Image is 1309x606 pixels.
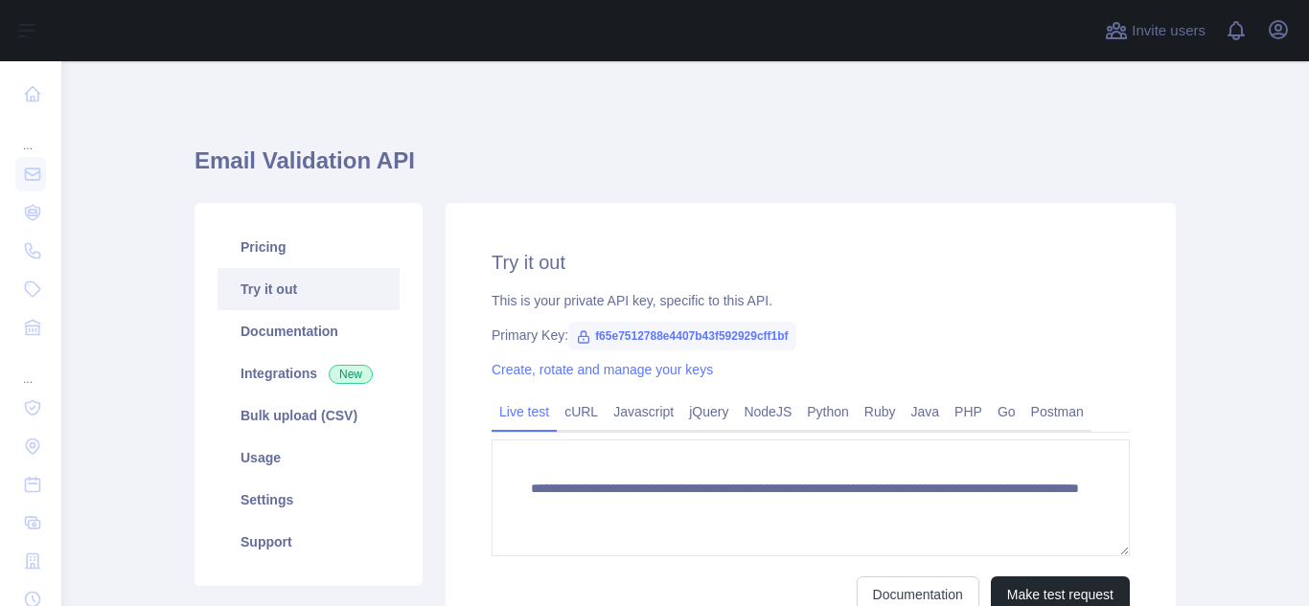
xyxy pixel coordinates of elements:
a: cURL [557,396,606,427]
a: Pricing [218,226,400,268]
div: ... [15,348,46,387]
a: PHP [947,396,990,427]
a: Try it out [218,268,400,310]
a: Support [218,521,400,563]
a: Java [904,396,948,427]
a: Documentation [218,310,400,352]
a: Usage [218,437,400,479]
a: Integrations New [218,352,400,394]
a: Settings [218,479,400,521]
a: Postman [1023,396,1091,427]
span: f65e7512788e4407b43f592929cff1bf [568,322,796,350]
a: Javascript [606,396,681,427]
button: Invite users [1101,15,1209,46]
span: New [329,365,373,384]
a: Python [799,396,857,427]
h2: Try it out [492,249,1130,276]
a: Ruby [857,396,904,427]
a: Go [990,396,1023,427]
div: This is your private API key, specific to this API. [492,291,1130,310]
a: NodeJS [736,396,799,427]
a: Create, rotate and manage your keys [492,362,713,377]
span: Invite users [1132,20,1206,42]
a: Live test [492,396,557,427]
div: Primary Key: [492,325,1130,345]
h1: Email Validation API [195,146,1176,191]
a: Bulk upload (CSV) [218,394,400,437]
div: ... [15,115,46,153]
a: jQuery [681,396,736,427]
